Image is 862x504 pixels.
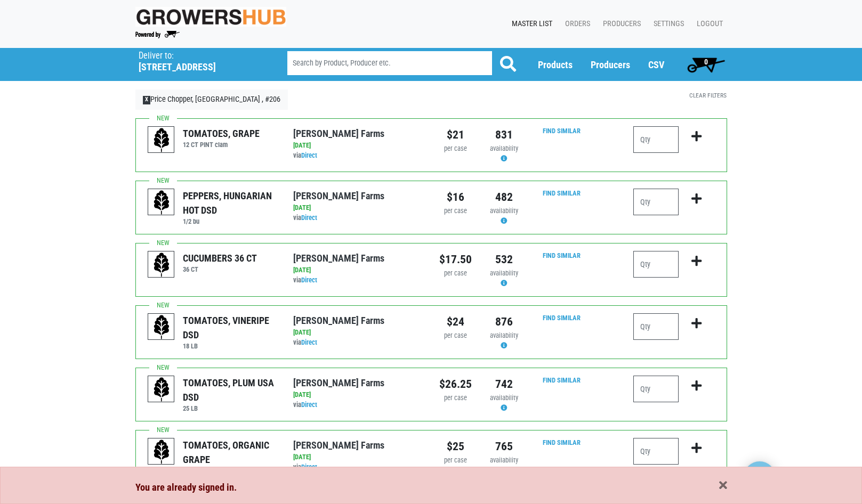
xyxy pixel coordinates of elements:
[648,59,664,70] a: CSV
[543,189,581,197] a: Find Similar
[633,438,679,465] input: Qty
[143,96,151,104] span: X
[183,404,277,412] h6: 25 LB
[183,189,277,217] div: PEPPERS, HUNGARIAN HOT DSD
[301,151,317,159] a: Direct
[439,189,472,206] div: $16
[688,14,727,34] a: Logout
[439,438,472,455] div: $25
[633,251,679,278] input: Qty
[183,217,277,225] h6: 1/2 bu
[488,438,520,455] div: 765
[293,462,423,473] div: via
[135,7,287,27] img: original-fc7597fdc6adbb9d0e2ae620e786d1a2.jpg
[301,401,317,409] a: Direct
[490,269,518,277] span: availability
[293,390,423,400] div: [DATE]
[293,190,384,201] a: [PERSON_NAME] Farms
[543,314,581,322] a: Find Similar
[543,251,581,259] a: Find Similar
[148,127,175,153] img: placeholder-variety-43d6402dacf2d531de610a020419775a.svg
[135,480,727,495] div: You are already signed in.
[183,126,260,141] div: TOMATOES, GRAPE
[139,51,260,61] p: Deliver to:
[591,59,630,70] a: Producers
[293,400,423,410] div: via
[301,338,317,346] a: Direct
[301,276,317,284] a: Direct
[287,51,492,75] input: Search by Product, Producer etc.
[490,207,518,215] span: availability
[633,189,679,215] input: Qty
[293,253,384,264] a: [PERSON_NAME] Farms
[543,127,581,135] a: Find Similar
[439,331,472,341] div: per case
[183,342,277,350] h6: 18 LB
[293,213,423,223] div: via
[293,275,423,286] div: via
[183,438,277,481] div: TOMATOES, ORGANIC GRAPE [PERSON_NAME] DSD
[633,376,679,402] input: Qty
[594,14,645,34] a: Producers
[293,315,384,326] a: [PERSON_NAME] Farms
[293,440,384,451] a: [PERSON_NAME] Farms
[704,58,708,66] span: 0
[135,31,180,38] img: Powered by Big Wheelbarrow
[148,438,175,465] img: placeholder-variety-43d6402dacf2d531de610a020419775a.svg
[139,61,260,73] h5: [STREET_ADDRESS]
[293,452,423,462] div: [DATE]
[488,376,520,393] div: 742
[633,313,679,340] input: Qty
[439,376,472,393] div: $26.25
[490,394,518,402] span: availability
[183,376,277,404] div: TOMATOES, PLUM USA DSD
[439,393,472,403] div: per case
[490,456,518,464] span: availability
[148,314,175,340] img: placeholder-variety-43d6402dacf2d531de610a020419775a.svg
[293,141,423,151] div: [DATE]
[538,59,573,70] a: Products
[439,126,472,143] div: $21
[293,151,423,161] div: via
[490,331,518,339] span: availability
[682,54,730,75] a: 0
[488,189,520,206] div: 482
[633,126,679,153] input: Qty
[503,14,557,34] a: Master List
[148,189,175,216] img: placeholder-variety-43d6402dacf2d531de610a020419775a.svg
[689,92,727,99] a: Clear Filters
[439,269,472,279] div: per case
[293,203,423,213] div: [DATE]
[488,313,520,330] div: 876
[139,48,268,73] span: Price Chopper, Rome , #206 (1790 Black River Blvd, Rome, NY 13440, USA)
[645,14,688,34] a: Settings
[439,206,472,216] div: per case
[439,251,472,268] div: $17.50
[439,456,472,466] div: per case
[557,14,594,34] a: Orders
[439,313,472,330] div: $24
[183,141,260,149] h6: 12 CT PINT clam
[183,265,257,273] h6: 36 CT
[183,251,257,265] div: CUCUMBERS 36 CT
[148,376,175,403] img: placeholder-variety-43d6402dacf2d531de610a020419775a.svg
[293,328,423,338] div: [DATE]
[293,377,384,388] a: [PERSON_NAME] Farms
[293,338,423,348] div: via
[135,90,288,110] a: XPrice Chopper, [GEOGRAPHIC_DATA] , #206
[543,438,581,446] a: Find Similar
[439,144,472,154] div: per case
[293,265,423,275] div: [DATE]
[148,251,175,278] img: placeholder-variety-43d6402dacf2d531de610a020419775a.svg
[543,376,581,384] a: Find Similar
[293,128,384,139] a: [PERSON_NAME] Farms
[183,313,277,342] div: TOMATOES, VINERIPE DSD
[488,126,520,143] div: 831
[488,251,520,268] div: 532
[490,144,518,152] span: availability
[301,463,317,471] a: Direct
[301,214,317,222] a: Direct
